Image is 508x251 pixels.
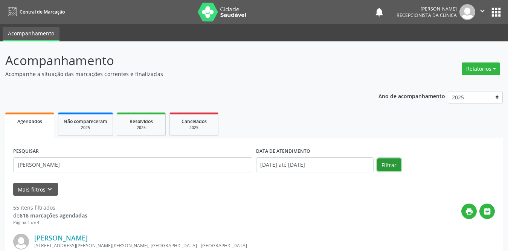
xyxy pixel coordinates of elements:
span: Recepcionista da clínica [397,12,457,18]
label: PESQUISAR [13,146,39,157]
span: Não compareceram [64,118,107,125]
p: Acompanhamento [5,51,354,70]
label: DATA DE ATENDIMENTO [256,146,310,157]
button: apps [490,6,503,19]
img: img [459,4,475,20]
strong: 616 marcações agendadas [20,212,87,219]
button: Mais filtroskeyboard_arrow_down [13,183,58,196]
span: Agendados [17,118,42,125]
div: 2025 [64,125,107,131]
div: 55 itens filtrados [13,204,87,211]
a: Acompanhamento [3,27,59,41]
button:  [475,4,490,20]
a: [PERSON_NAME] [34,234,88,242]
div: de [13,211,87,219]
button: print [461,204,477,219]
span: Resolvidos [130,118,153,125]
div: [PERSON_NAME] [397,6,457,12]
p: Ano de acompanhamento [378,91,445,100]
div: 2025 [122,125,160,131]
i:  [483,207,491,216]
i: keyboard_arrow_down [46,185,54,193]
span: Cancelados [182,118,207,125]
button: Filtrar [377,158,401,171]
button:  [479,204,495,219]
div: Página 1 de 4 [13,219,87,226]
i:  [478,7,487,15]
input: Nome, CNS [13,157,252,172]
div: 2025 [175,125,213,131]
div: [STREET_ADDRESS][PERSON_NAME][PERSON_NAME], [GEOGRAPHIC_DATA] - [GEOGRAPHIC_DATA] [34,242,382,249]
i: print [465,207,473,216]
a: Central de Marcação [5,6,65,18]
span: Central de Marcação [20,9,65,15]
p: Acompanhe a situação das marcações correntes e finalizadas [5,70,354,78]
button: notifications [374,7,384,17]
input: Selecione um intervalo [256,157,374,172]
button: Relatórios [462,62,500,75]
